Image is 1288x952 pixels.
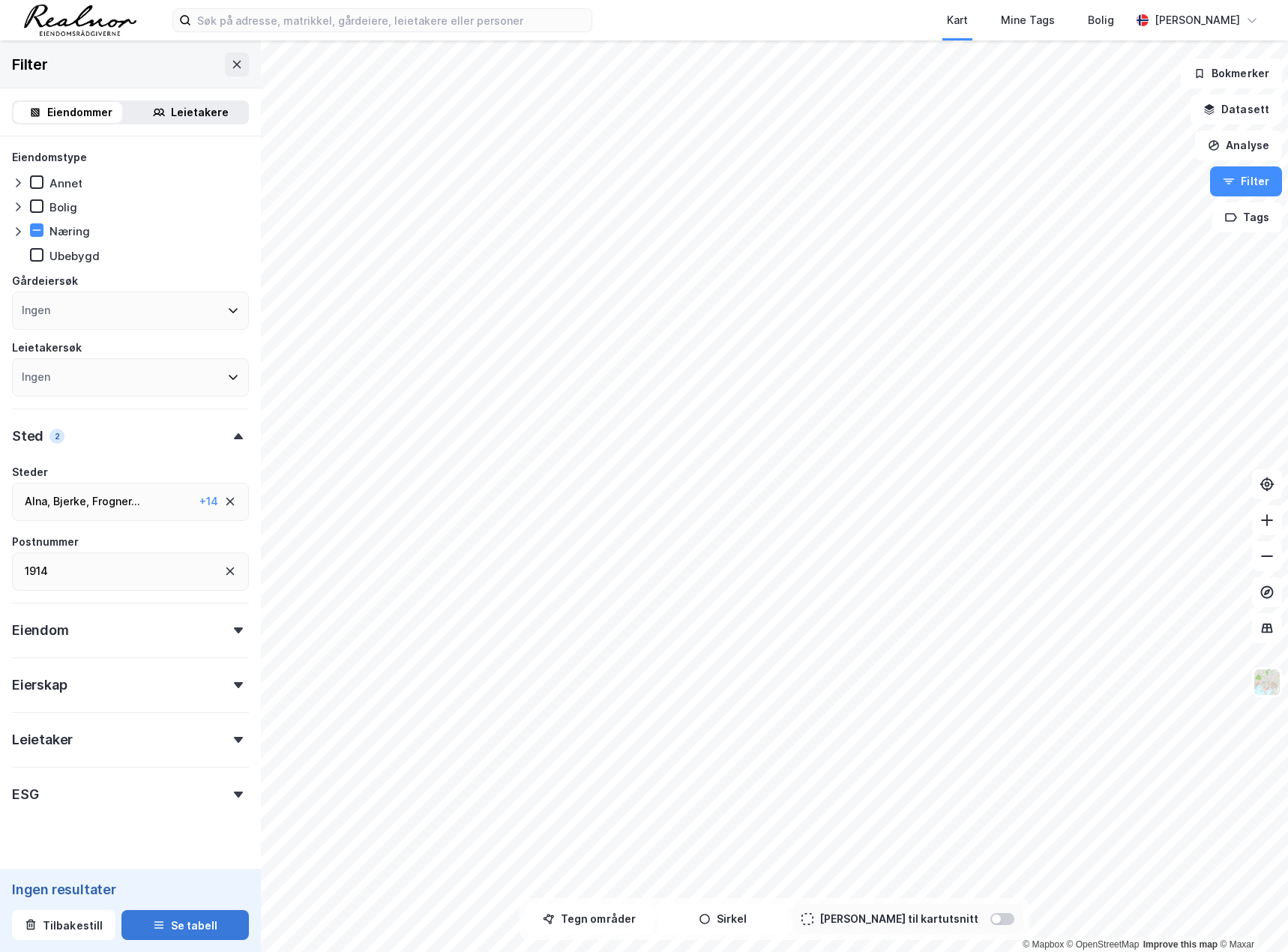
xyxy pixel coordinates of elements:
[12,533,79,551] div: Postnummer
[1191,94,1282,124] button: Datasett
[1001,11,1055,29] div: Mine Tags
[12,621,69,639] div: Eiendom
[12,910,115,940] button: Tilbakestill
[171,103,229,121] div: Leietakere
[199,492,218,510] div: + 14
[947,11,968,29] div: Kart
[25,492,50,510] div: Alna ,
[1212,202,1282,232] button: Tags
[1155,11,1240,29] div: [PERSON_NAME]
[12,339,82,357] div: Leietakersøk
[22,368,50,386] div: Ingen
[12,148,87,166] div: Eiendomstype
[92,492,140,510] div: Frogner ...
[1213,880,1288,952] div: Kontrollprogram for chat
[1210,166,1282,196] button: Filter
[1067,939,1140,950] a: OpenStreetMap
[22,301,50,319] div: Ingen
[49,249,100,263] div: Ubebygd
[1213,880,1288,952] iframe: Chat Widget
[49,429,64,444] div: 2
[819,910,978,928] div: [PERSON_NAME] til kartutsnitt
[526,904,653,934] button: Tegn områder
[25,562,48,580] div: 1914
[12,52,48,76] div: Filter
[121,910,249,940] button: Se tabell
[1195,130,1282,160] button: Analyse
[12,786,38,804] div: ESG
[1181,58,1282,88] button: Bokmerker
[49,200,77,214] div: Bolig
[49,224,90,238] div: Næring
[12,272,78,290] div: Gårdeiersøk
[49,176,82,190] div: Annet
[191,9,592,31] input: Søk på adresse, matrikkel, gårdeiere, leietakere eller personer
[12,463,48,481] div: Steder
[47,103,112,121] div: Eiendommer
[12,731,73,749] div: Leietaker
[12,880,249,898] div: Ingen resultater
[1088,11,1114,29] div: Bolig
[53,492,89,510] div: Bjerke ,
[24,4,136,36] img: realnor-logo.934646d98de889bb5806.png
[1253,668,1281,696] img: Z
[1143,939,1218,950] a: Improve this map
[12,676,67,694] div: Eierskap
[12,427,43,445] div: Sted
[1023,939,1064,950] a: Mapbox
[659,904,786,934] button: Sirkel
